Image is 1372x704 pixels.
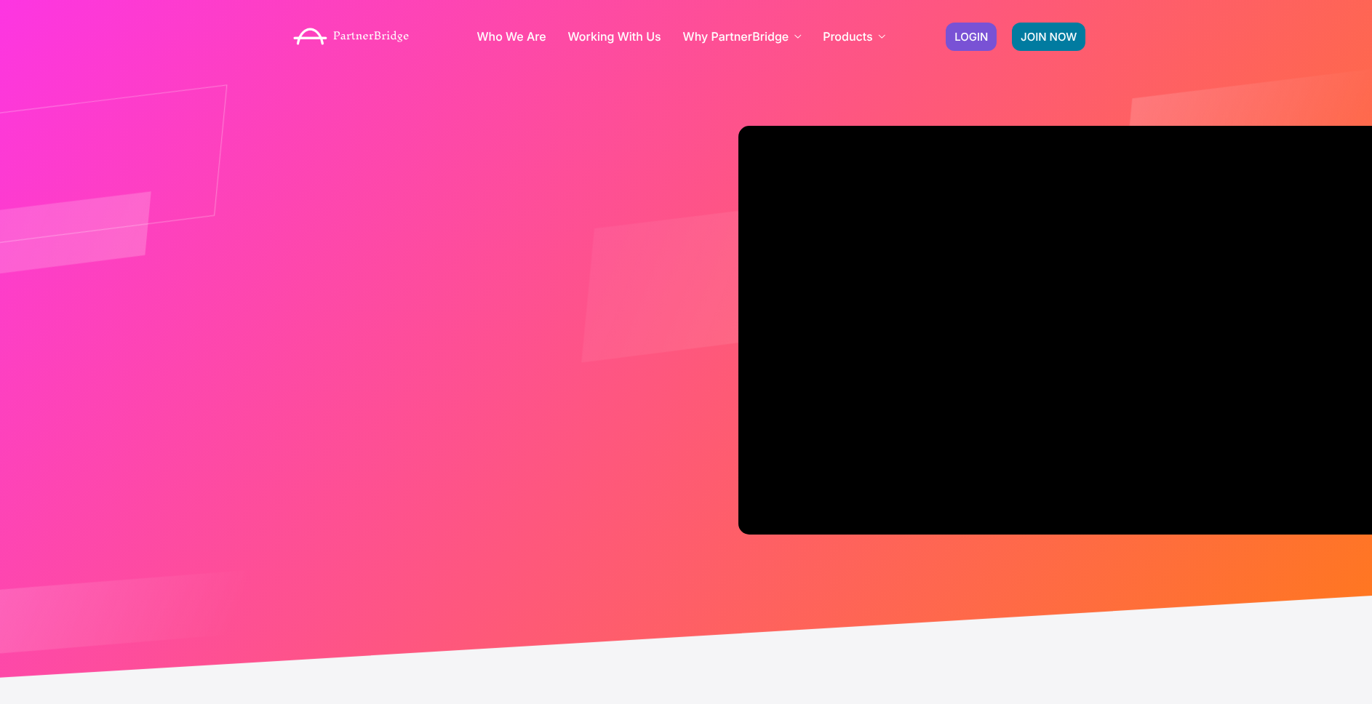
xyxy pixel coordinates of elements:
span: LOGIN [954,31,988,42]
span: JOIN NOW [1021,31,1077,42]
a: Products [823,31,885,42]
a: JOIN NOW [1012,23,1085,51]
a: Who We Are [476,31,546,42]
a: Why PartnerBridge [683,31,802,42]
a: Working With Us [568,31,661,42]
a: LOGIN [946,23,997,51]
